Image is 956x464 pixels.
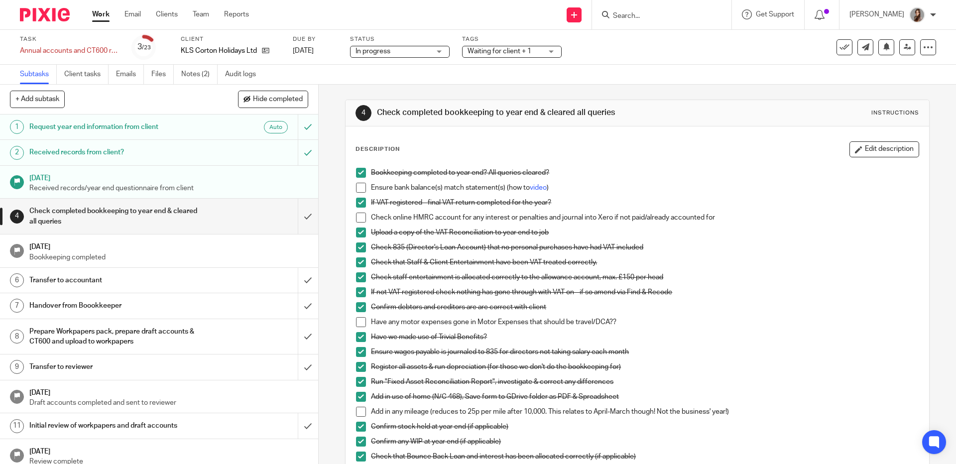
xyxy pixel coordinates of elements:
[20,35,119,43] label: Task
[142,45,151,50] small: /23
[10,120,24,134] div: 1
[29,145,202,160] h1: Received records from client?
[371,437,918,447] p: Confirm any WIP at year end (if applicable)
[64,65,109,84] a: Client tasks
[29,359,202,374] h1: Transfer to reviewer
[10,299,24,313] div: 7
[371,272,918,282] p: Check staff entertainment is allocated correctly to the allowance account, max. £150 per head
[756,11,794,18] span: Get Support
[29,444,308,457] h1: [DATE]
[124,9,141,19] a: Email
[225,65,263,84] a: Audit logs
[371,347,918,357] p: Ensure wages payable is journaled to 835 for directors not taking salary each month
[116,65,144,84] a: Emails
[29,273,202,288] h1: Transfer to accountant
[253,96,303,104] span: Hide completed
[20,65,57,84] a: Subtasks
[371,362,918,372] p: Register all assets & run depreciation (for those we don't do the bookkeeping for)
[29,418,202,433] h1: Initial review of workpapers and draft accounts
[29,183,308,193] p: Received records/year end questionnaire from client
[10,330,24,344] div: 8
[371,332,918,342] p: Have we made use of Trivial Benefits?
[371,183,918,193] p: Ensure bank balance(s) match statement(s) (how to )
[371,228,918,237] p: Upload a copy of the VAT Reconciliation to year end to job
[371,198,918,208] p: If VAT registered - final VAT return completed for the year?
[356,145,400,153] p: Description
[371,377,918,387] p: Run "Fixed Asset Reconciliation Report", investigate & correct any differences
[350,35,450,43] label: Status
[371,213,918,223] p: Check online HMRC account for any interest or penalties and journal into Xero if not paid/already...
[377,108,659,118] h1: Check completed bookkeeping to year end & cleared all queries
[29,298,202,313] h1: Handover from Boookkeeper
[10,146,24,160] div: 2
[29,398,308,408] p: Draft accounts completed and sent to reviewer
[356,105,371,121] div: 4
[371,407,918,417] p: Add in any mileage (reduces to 25p per mile after 10,000. This relates to April-March though! Not...
[530,184,547,191] a: video
[909,7,925,23] img: 22.png
[10,91,65,108] button: + Add subtask
[92,9,110,19] a: Work
[371,452,918,462] p: Check that Bounce Back Loan and interest has been allocated correctly (if applicable)
[10,419,24,433] div: 11
[193,9,209,19] a: Team
[181,35,280,43] label: Client
[29,324,202,349] h1: Prepare Workpapers pack, prepare draft accounts & CT600 and upload to workpapers
[371,168,918,178] p: Bookkeeping completed to year end? All queries cleared?
[20,8,70,21] img: Pixie
[849,9,904,19] p: [PERSON_NAME]
[293,47,314,54] span: [DATE]
[849,141,919,157] button: Edit description
[293,35,338,43] label: Due by
[238,91,308,108] button: Hide completed
[371,302,918,312] p: Confirm debtors and creditors are are correct with client
[137,41,151,53] div: 3
[29,171,308,183] h1: [DATE]
[356,48,390,55] span: In progress
[151,65,174,84] a: Files
[371,242,918,252] p: Check 835 (Director's Loan Account) that no personal purchases have had VAT included
[371,392,918,402] p: Add in use of home (N/C 468), Save form to GDrive folder as PDF & Spreadsheet
[29,204,202,229] h1: Check completed bookkeeping to year end & cleared all queries
[468,48,531,55] span: Waiting for client + 1
[29,119,202,134] h1: Request year end information from client
[371,422,918,432] p: Confirm stock held at year end (if applicable)
[371,287,918,297] p: If not VAT registered check nothing has gone through with VAT on - if so amend via Find & Recode
[371,317,918,327] p: Have any motor expenses gone in Motor Expenses that should be travel/DCA??
[29,385,308,398] h1: [DATE]
[224,9,249,19] a: Reports
[871,109,919,117] div: Instructions
[371,257,918,267] p: Check that Staff & Client Entertainment have been VAT treated correctly.
[462,35,562,43] label: Tags
[264,121,288,133] div: Auto
[612,12,702,21] input: Search
[29,252,308,262] p: Bookkeeping completed
[10,360,24,374] div: 9
[10,273,24,287] div: 6
[29,239,308,252] h1: [DATE]
[10,210,24,224] div: 4
[20,46,119,56] div: Annual accounts and CT600 return
[156,9,178,19] a: Clients
[181,65,218,84] a: Notes (2)
[181,46,257,56] p: KLS Corton Holidays Ltd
